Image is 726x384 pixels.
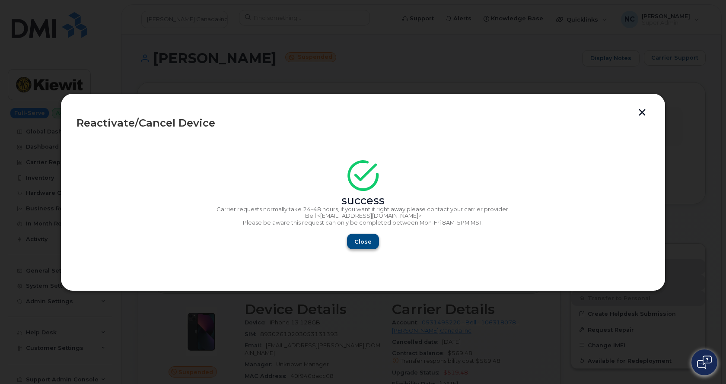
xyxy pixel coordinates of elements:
[76,219,650,226] p: Please be aware this request can only be completed between Mon-Fri 8AM-5PM MST.
[354,238,372,246] span: Close
[697,355,712,369] img: Open chat
[76,206,650,213] p: Carrier requests normally take 24–48 hours, if you want it right away please contact your carrier...
[76,197,650,204] div: success
[347,234,379,249] button: Close
[76,118,650,128] div: Reactivate/Cancel Device
[76,213,650,219] p: Bell <[EMAIL_ADDRESS][DOMAIN_NAME]>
